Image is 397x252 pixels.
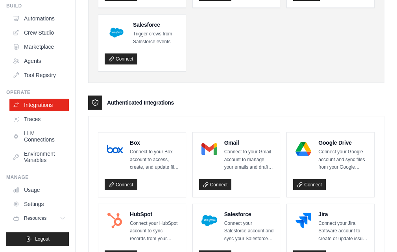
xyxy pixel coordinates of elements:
[9,26,69,39] a: Crew Studio
[107,141,123,157] img: Box Logo
[9,147,69,166] a: Environment Variables
[224,148,274,171] p: Connect to your Gmail account to manage your emails and drafts in Gmail. Increase your team’s pro...
[107,23,126,42] img: Salesforce Logo
[9,12,69,25] a: Automations
[199,179,232,190] a: Connect
[133,30,179,46] p: Trigger crews from Salesforce events
[6,174,69,180] div: Manage
[201,213,217,228] img: Salesforce Logo
[224,210,274,218] h4: Salesforce
[201,141,217,157] img: Gmail Logo
[9,113,69,125] a: Traces
[318,139,368,147] h4: Google Drive
[9,40,69,53] a: Marketplace
[318,210,368,218] h4: Jira
[224,220,274,243] p: Connect your Salesforce account and sync your Salesforce accounts, contacts, leads, or opportunit...
[293,179,326,190] a: Connect
[9,212,69,224] button: Resources
[105,179,137,190] a: Connect
[9,69,69,81] a: Tool Registry
[9,127,69,146] a: LLM Connections
[6,232,69,246] button: Logout
[295,141,311,157] img: Google Drive Logo
[318,220,368,243] p: Connect your Jira Software account to create or update issues in your Jira projects. Increase you...
[130,139,179,147] h4: Box
[130,210,179,218] h4: HubSpot
[133,21,179,29] h4: Salesforce
[35,236,50,242] span: Logout
[130,148,179,171] p: Connect to your Box account to access, create, and update files in Box. Increase your team’s prod...
[9,198,69,210] a: Settings
[295,213,311,228] img: Jira Logo
[107,99,174,107] h3: Authenticated Integrations
[24,215,46,221] span: Resources
[9,184,69,196] a: Usage
[105,53,137,64] a: Connect
[130,220,179,243] p: Connect your HubSpot account to sync records from your HubSpot CRM. Enable your sales team to clo...
[224,139,274,147] h4: Gmail
[6,89,69,96] div: Operate
[318,148,368,171] p: Connect your Google account and sync files from your Google Drive. Our Google Drive integration e...
[9,55,69,67] a: Agents
[6,3,69,9] div: Build
[107,213,123,228] img: HubSpot Logo
[9,99,69,111] a: Integrations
